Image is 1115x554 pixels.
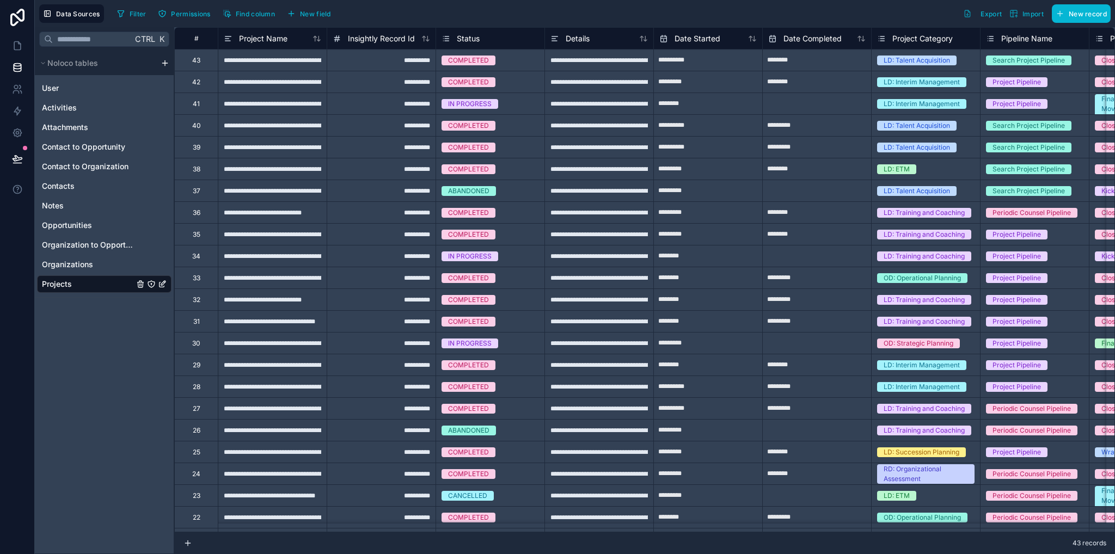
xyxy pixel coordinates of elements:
[192,56,200,65] div: 43
[193,426,200,435] div: 26
[236,10,275,18] span: Find column
[884,186,950,196] div: LD: Talent Acquisition
[993,273,1041,283] div: Project Pipeline
[193,383,200,391] div: 28
[884,143,950,152] div: LD: Talent Acquisition
[448,56,489,65] div: COMPLETED
[130,10,146,18] span: Filter
[884,99,960,109] div: LD: Interim Management
[448,404,489,414] div: COMPLETED
[448,513,489,522] div: COMPLETED
[448,360,489,370] div: COMPLETED
[239,33,287,44] span: Project Name
[884,447,959,457] div: LD: Succession Planning
[993,164,1065,174] div: Search Project Pipeline
[993,317,1041,327] div: Project Pipeline
[884,317,965,327] div: LD: Training and Coaching
[193,274,200,282] div: 33
[884,164,910,174] div: LD: ETM
[1001,33,1052,44] span: Pipeline Name
[448,491,487,501] div: CANCELLED
[154,5,214,22] button: Permissions
[448,469,489,479] div: COMPLETED
[448,382,489,392] div: COMPLETED
[448,230,489,239] div: COMPLETED
[1073,539,1106,547] span: 43 records
[283,5,335,22] button: New field
[993,121,1065,131] div: Search Project Pipeline
[448,295,489,305] div: COMPLETED
[993,426,1071,435] div: Periodic Counsel Pipeline
[884,230,965,239] div: LD: Training and Coaching
[193,404,200,413] div: 27
[675,33,720,44] span: Date Started
[884,121,950,131] div: LD: Talent Acquisition
[193,296,200,304] div: 32
[993,99,1041,109] div: Project Pipeline
[193,143,200,152] div: 39
[193,491,200,500] div: 23
[884,513,961,522] div: OD: Operational Planning
[884,360,960,370] div: LD: Interim Management
[193,208,200,217] div: 36
[448,251,492,261] div: IN PROGRESS
[1022,10,1044,18] span: Import
[884,56,950,65] div: LD: Talent Acquisition
[448,99,492,109] div: IN PROGRESS
[193,513,200,522] div: 22
[448,426,489,435] div: ABANDONED
[448,186,489,196] div: ABANDONED
[993,143,1065,152] div: Search Project Pipeline
[448,447,489,457] div: COMPLETED
[892,33,953,44] span: Project Category
[959,4,1006,23] button: Export
[993,447,1041,457] div: Project Pipeline
[192,121,201,130] div: 40
[884,382,960,392] div: LD: Interim Management
[113,5,150,22] button: Filter
[884,426,965,435] div: LD: Training and Coaching
[448,208,489,218] div: COMPLETED
[1052,4,1111,23] button: New record
[448,273,489,283] div: COMPLETED
[993,251,1041,261] div: Project Pipeline
[566,33,590,44] span: Details
[993,404,1071,414] div: Periodic Counsel Pipeline
[993,77,1041,87] div: Project Pipeline
[448,121,489,131] div: COMPLETED
[56,10,100,18] span: Data Sources
[154,5,218,22] a: Permissions
[993,295,1041,305] div: Project Pipeline
[884,338,953,348] div: OD: Strategic Planning
[993,208,1071,218] div: Periodic Counsel Pipeline
[993,469,1071,479] div: Periodic Counsel Pipeline
[884,404,965,414] div: LD: Training and Coaching
[884,273,961,283] div: OD: Operational Planning
[193,448,200,457] div: 25
[993,56,1065,65] div: Search Project Pipeline
[884,208,965,218] div: LD: Training and Coaching
[193,230,200,239] div: 35
[1069,10,1107,18] span: New record
[993,360,1041,370] div: Project Pipeline
[981,10,1002,18] span: Export
[884,251,965,261] div: LD: Training and Coaching
[993,513,1071,522] div: Periodic Counsel Pipeline
[448,143,489,152] div: COMPLETED
[448,338,492,348] div: IN PROGRESS
[158,35,166,43] span: K
[1047,4,1111,23] a: New record
[448,77,489,87] div: COMPLETED
[134,32,156,46] span: Ctrl
[783,33,842,44] span: Date Completed
[193,317,200,326] div: 31
[193,100,200,108] div: 41
[448,164,489,174] div: COMPLETED
[193,165,200,174] div: 38
[192,339,200,348] div: 30
[192,78,200,87] div: 42
[448,317,489,327] div: COMPLETED
[884,491,910,501] div: LD: ETM
[993,382,1041,392] div: Project Pipeline
[300,10,331,18] span: New field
